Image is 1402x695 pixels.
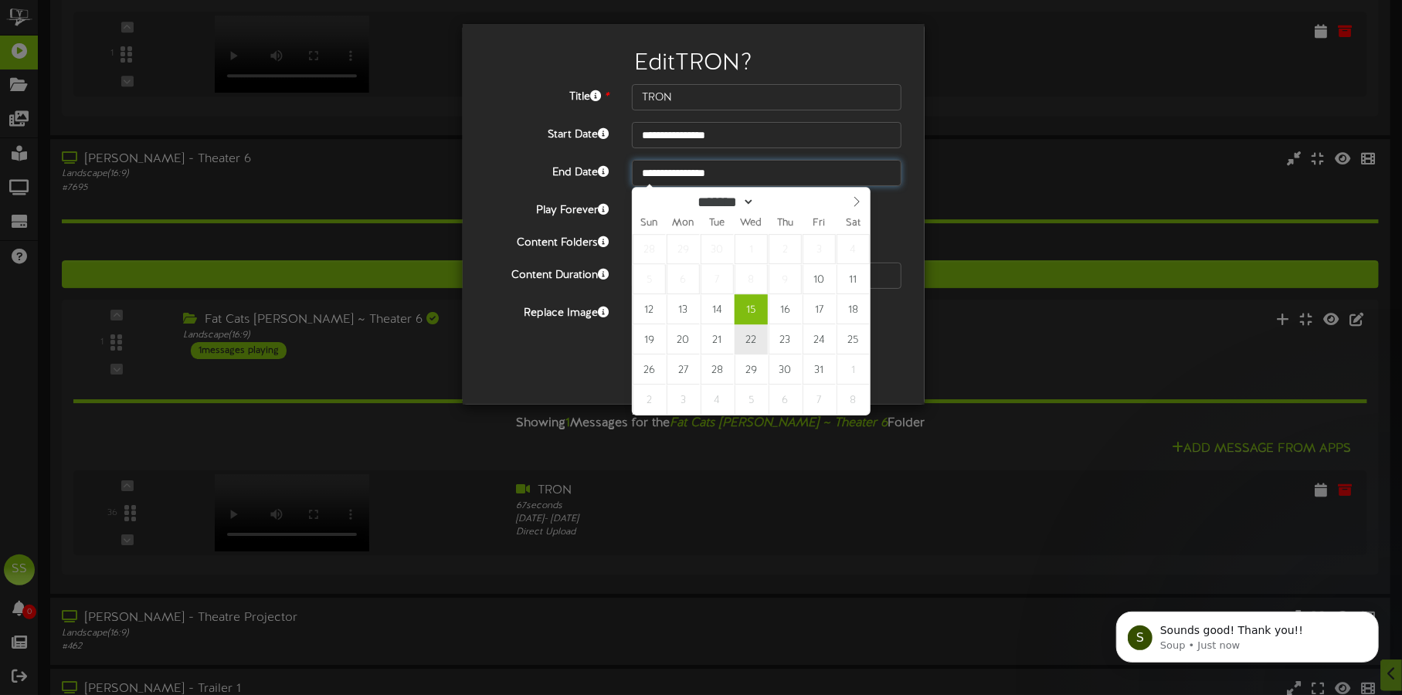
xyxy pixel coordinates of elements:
[474,122,620,143] label: Start Date
[12,192,297,253] div: Shane says…
[735,385,768,415] span: November 5, 2025
[803,324,836,354] span: October 24, 2025
[667,234,700,264] span: September 29, 2025
[734,219,768,229] span: Wed
[25,80,241,171] div: Im not sure why that is. i wonder if we make sure those are 1920x1080 then wont have any issues n...
[633,234,666,264] span: September 28, 2025
[837,385,870,415] span: November 8, 2025
[769,354,802,385] span: October 30, 2025
[735,354,768,385] span: October 29, 2025
[735,264,768,294] span: October 8, 2025
[667,294,700,324] span: October 13, 2025
[486,51,901,76] h2: Edit TRON ?
[769,264,802,294] span: October 9, 2025
[474,160,620,181] label: End Date
[667,264,700,294] span: October 6, 2025
[701,324,734,354] span: October 21, 2025
[735,294,768,324] span: October 15, 2025
[1093,579,1402,687] iframe: Intercom notifications message
[837,324,870,354] span: October 25, 2025
[768,219,802,229] span: Thu
[24,506,36,518] button: Upload attachment
[44,8,69,33] div: Profile image for Soup
[701,354,734,385] span: October 28, 2025
[12,71,253,181] div: Im not sure why that is. i wonder if we make sure those are 1920x1080 then wont have any issues n...
[666,219,700,229] span: Mon
[474,230,620,251] label: Content Folders
[632,84,901,110] input: Title
[735,324,768,354] span: October 22, 2025
[701,264,734,294] span: October 7, 2025
[12,253,297,274] div: [DATE]
[803,354,836,385] span: October 31, 2025
[769,324,802,354] span: October 23, 2025
[12,71,297,193] div: Soup says…
[12,274,297,370] div: Shane says…
[667,324,700,354] span: October 20, 2025
[633,324,666,354] span: October 19, 2025
[735,234,768,264] span: October 1, 2025
[769,385,802,415] span: November 6, 2025
[701,385,734,415] span: November 4, 2025
[667,385,700,415] span: November 3, 2025
[68,202,284,232] div: Im going to be updating the schedule for all screens here in about an hour
[12,370,297,537] div: Shane says…
[633,385,666,415] span: November 2, 2025
[633,219,667,229] span: Sun
[837,264,870,294] span: October 11, 2025
[474,198,620,219] label: Play Forever
[242,6,271,36] button: Home
[837,354,870,385] span: November 1, 2025
[803,385,836,415] span: November 7, 2025
[837,294,870,324] span: October 18, 2025
[633,294,666,324] span: October 12, 2025
[802,219,836,229] span: Fri
[75,19,106,35] p: Active
[73,506,86,518] button: Gif picker
[701,294,734,324] span: October 14, 2025
[271,6,299,34] div: Close
[701,234,734,264] span: September 30, 2025
[803,234,836,264] span: October 3, 2025
[474,84,620,105] label: Title
[56,192,297,241] div: Im going to be updating the schedule for all screens here in about an hour
[755,194,810,210] input: Year
[10,6,39,36] button: go back
[803,294,836,324] span: October 17, 2025
[803,264,836,294] span: October 10, 2025
[633,264,666,294] span: October 5, 2025
[56,274,297,368] div: [GEOGRAPHIC_DATA], and Theatre 6 screens are scheduled with content but are showing a black scree...
[56,370,297,524] div: I can confirm that the aspect ratio is playing in 1920x 1080, but I am certain that has nothing t...
[836,219,870,229] span: Sat
[474,300,620,321] label: Replace Image
[633,354,666,385] span: October 26, 2025
[769,294,802,324] span: October 16, 2025
[68,379,284,515] div: I can confirm that the aspect ratio is playing in 1920x 1080, but I am certain that has nothing t...
[700,219,734,229] span: Tue
[68,283,284,359] div: [GEOGRAPHIC_DATA], and Theatre 6 screens are scheduled with content but are showing a black scree...
[667,354,700,385] span: October 27, 2025
[13,473,296,500] textarea: Message…
[837,234,870,264] span: October 4, 2025
[265,500,290,524] button: Send a message…
[474,263,620,283] label: Content Duration
[769,234,802,264] span: October 2, 2025
[75,8,106,19] h1: Soup
[49,506,61,518] button: Emoji picker
[98,506,110,518] button: Start recording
